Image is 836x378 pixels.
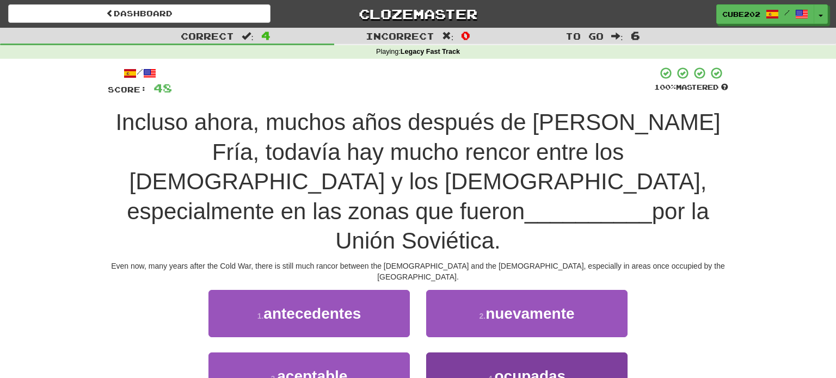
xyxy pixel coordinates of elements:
[716,4,814,24] a: Cube202 /
[631,29,640,42] span: 6
[108,85,147,94] span: Score:
[366,30,434,41] span: Incorrect
[208,290,410,337] button: 1.antecedentes
[442,32,454,41] span: :
[426,290,628,337] button: 2.nuevamente
[8,4,271,23] a: Dashboard
[479,312,485,320] small: 2 .
[722,9,760,19] span: Cube202
[565,30,604,41] span: To go
[108,261,728,282] div: Even now, many years after the Cold War, there is still much rancor between the [DEMOGRAPHIC_DATA...
[784,9,790,16] span: /
[654,83,728,92] div: Mastered
[261,29,271,42] span: 4
[401,48,460,55] strong: Legacy Fast Track
[115,109,720,224] span: Incluso ahora, muchos años después de [PERSON_NAME] Fría, todavía hay mucho rencor entre los [DEM...
[257,312,264,320] small: 1 .
[525,199,652,224] span: __________
[485,305,574,322] span: nuevamente
[242,32,254,41] span: :
[611,32,623,41] span: :
[153,81,172,95] span: 48
[108,66,172,80] div: /
[263,305,361,322] span: antecedentes
[461,29,470,42] span: 0
[287,4,549,23] a: Clozemaster
[654,83,676,91] span: 100 %
[335,199,709,254] span: por la Unión Soviética.
[181,30,234,41] span: Correct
